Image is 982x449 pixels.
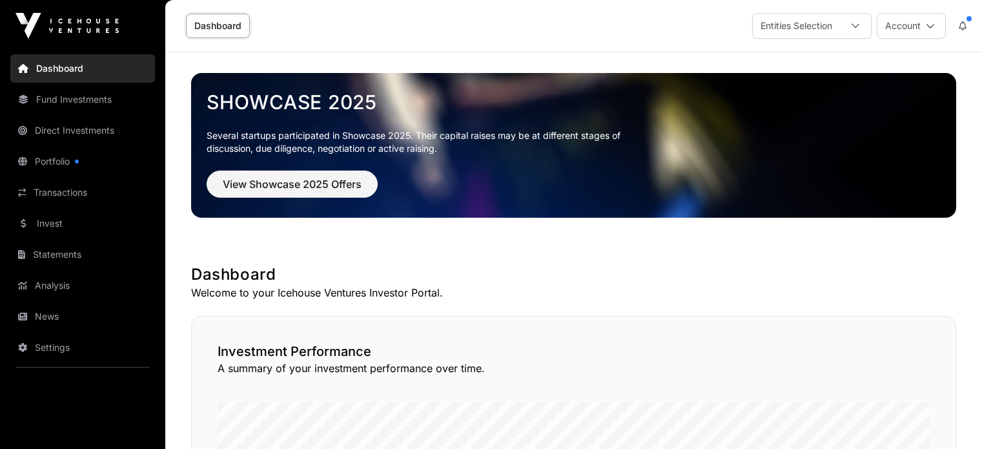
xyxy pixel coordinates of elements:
span: View Showcase 2025 Offers [223,176,362,192]
a: Invest [10,209,155,238]
p: Welcome to your Icehouse Ventures Investor Portal. [191,285,956,300]
img: Icehouse Ventures Logo [15,13,119,39]
a: Showcase 2025 [207,90,941,114]
a: Portfolio [10,147,155,176]
a: Dashboard [10,54,155,83]
button: View Showcase 2025 Offers [207,171,378,198]
p: A summary of your investment performance over time. [218,360,930,376]
h2: Investment Performance [218,342,930,360]
h1: Dashboard [191,264,956,285]
a: Transactions [10,178,155,207]
p: Several startups participated in Showcase 2025. Their capital raises may be at different stages o... [207,129,640,155]
a: News [10,302,155,331]
a: Direct Investments [10,116,155,145]
a: Settings [10,333,155,362]
div: Entities Selection [753,14,840,38]
a: Fund Investments [10,85,155,114]
a: Statements [10,240,155,269]
a: Analysis [10,271,155,300]
a: View Showcase 2025 Offers [207,183,378,196]
img: Showcase 2025 [191,73,956,218]
a: Dashboard [186,14,250,38]
button: Account [877,13,946,39]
